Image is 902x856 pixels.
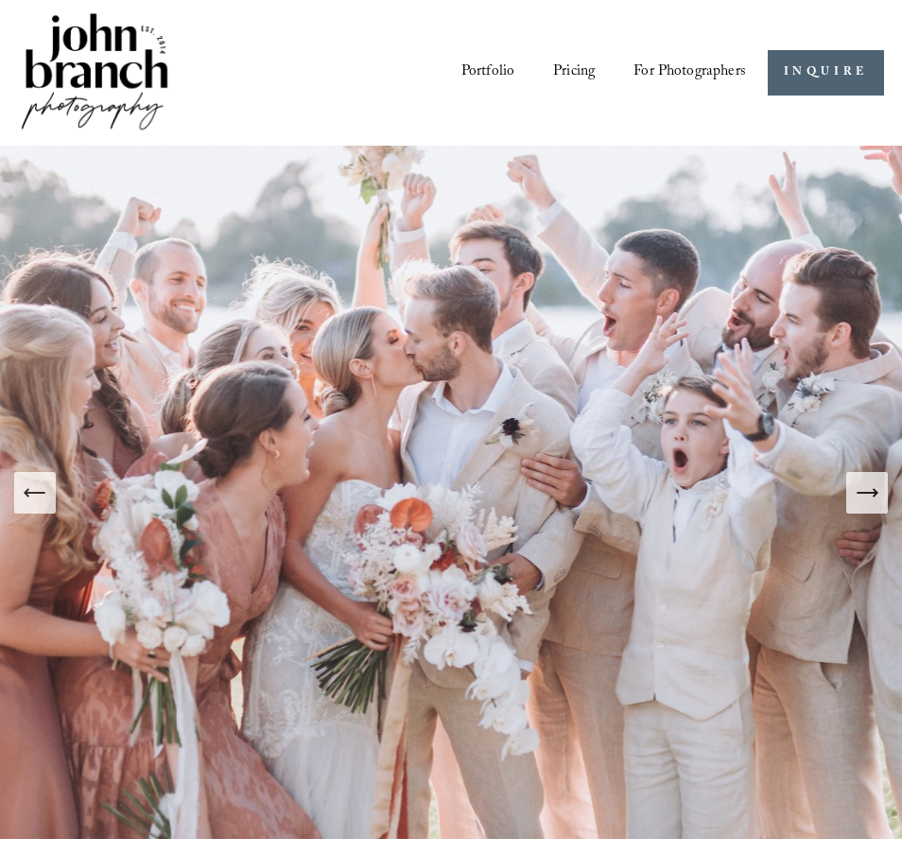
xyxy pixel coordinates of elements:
span: For Photographers [633,59,745,88]
a: INQUIRE [768,50,884,96]
a: Portfolio [461,57,514,89]
a: Pricing [553,57,595,89]
a: folder dropdown [633,57,745,89]
button: Previous Slide [14,472,56,514]
button: Next Slide [846,472,888,514]
img: John Branch IV Photography [18,9,171,137]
